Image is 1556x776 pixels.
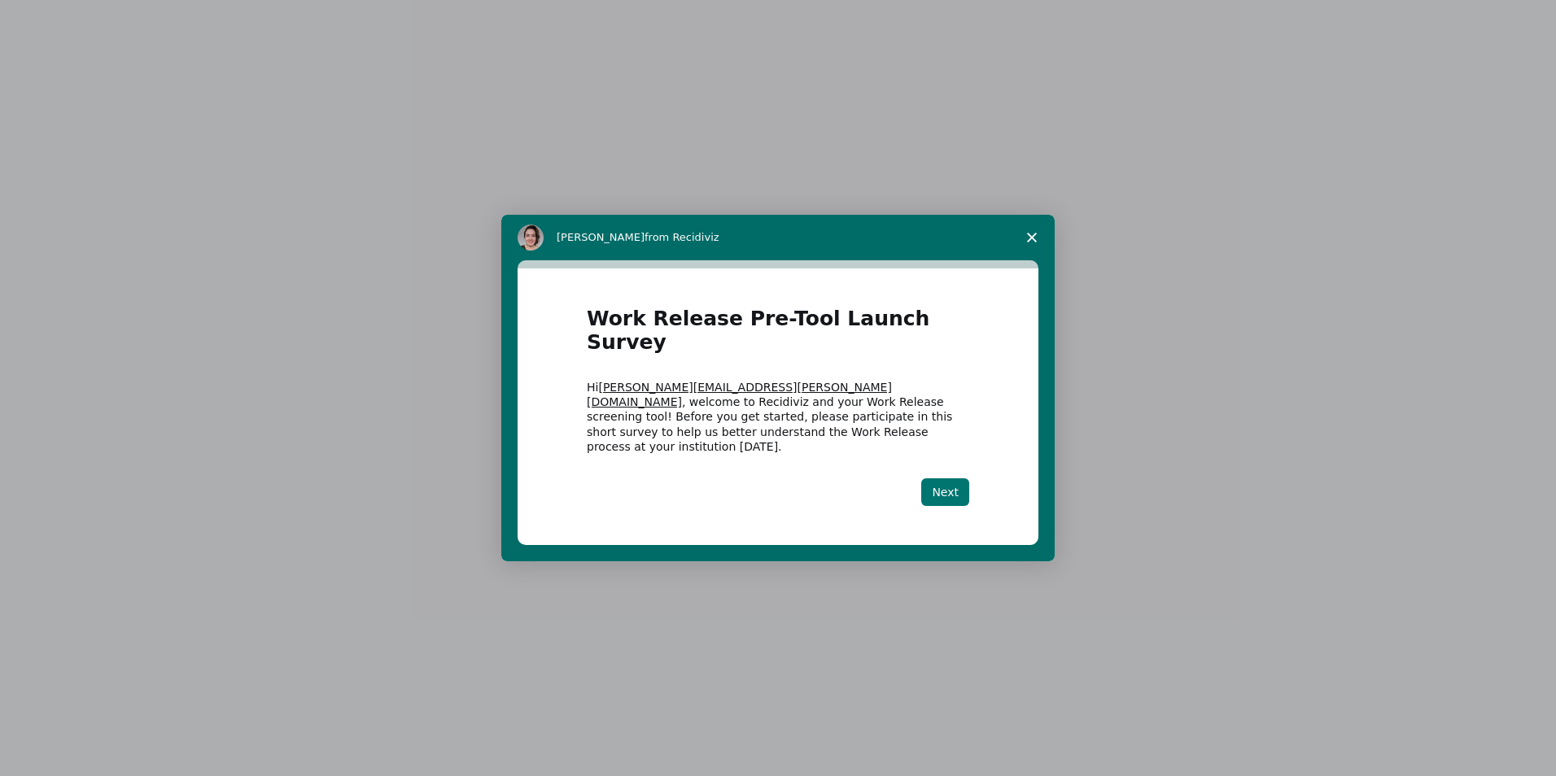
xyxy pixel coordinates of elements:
[587,381,892,408] a: [PERSON_NAME][EMAIL_ADDRESS][PERSON_NAME][DOMAIN_NAME]
[587,380,969,454] div: Hi , welcome to Recidiviz and your Work Release screening tool! Before you get started, please pa...
[645,231,719,243] span: from Recidiviz
[557,231,645,243] span: [PERSON_NAME]
[921,478,969,506] button: Next
[587,307,969,364] h1: Work Release Pre-Tool Launch Survey
[518,225,544,251] img: Profile image for Nora
[1009,215,1055,260] span: Close survey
